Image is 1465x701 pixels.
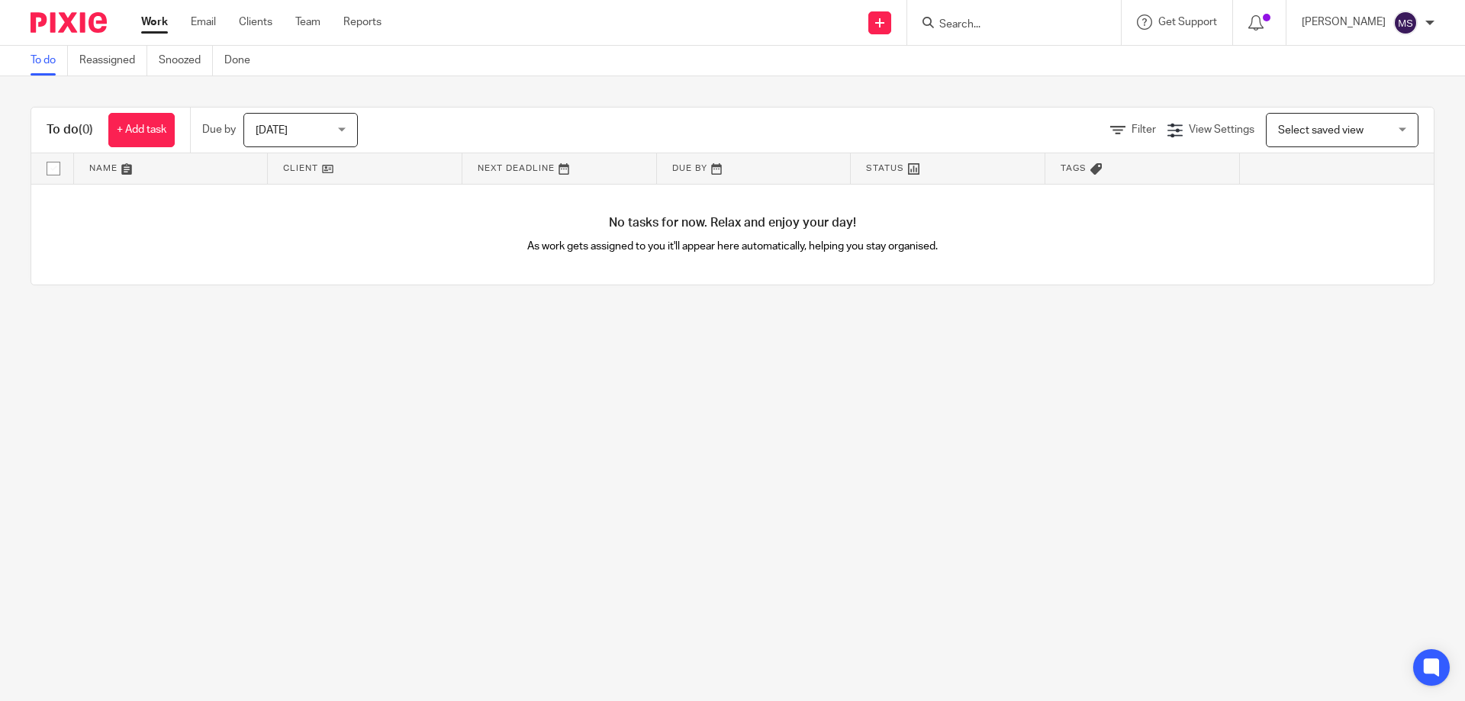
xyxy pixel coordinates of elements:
[382,239,1083,254] p: As work gets assigned to you it'll appear here automatically, helping you stay organised.
[256,125,288,136] span: [DATE]
[1278,125,1364,136] span: Select saved view
[295,14,320,30] a: Team
[1061,164,1087,172] span: Tags
[343,14,382,30] a: Reports
[224,46,262,76] a: Done
[202,122,236,137] p: Due by
[239,14,272,30] a: Clients
[938,18,1075,32] input: Search
[159,46,213,76] a: Snoozed
[79,46,147,76] a: Reassigned
[141,14,168,30] a: Work
[1302,14,1386,30] p: [PERSON_NAME]
[191,14,216,30] a: Email
[79,124,93,136] span: (0)
[1158,17,1217,27] span: Get Support
[31,46,68,76] a: To do
[1132,124,1156,135] span: Filter
[108,113,175,147] a: + Add task
[31,12,107,33] img: Pixie
[47,122,93,138] h1: To do
[31,215,1434,231] h4: No tasks for now. Relax and enjoy your day!
[1189,124,1254,135] span: View Settings
[1393,11,1418,35] img: svg%3E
